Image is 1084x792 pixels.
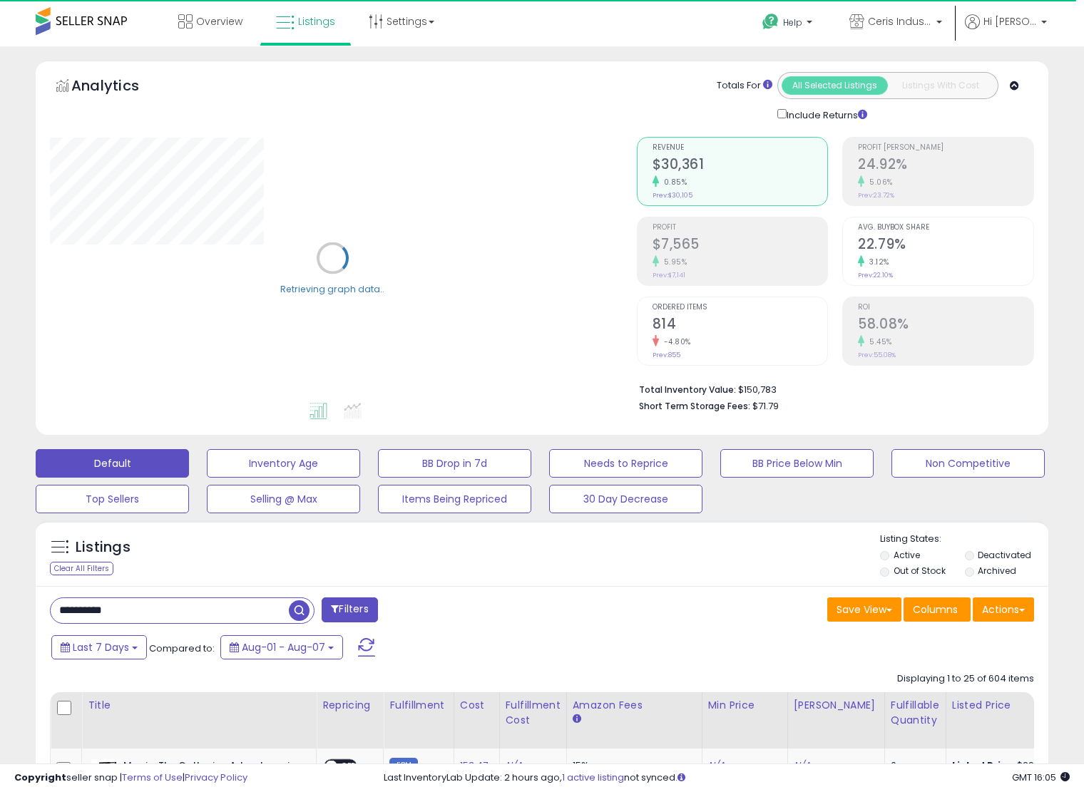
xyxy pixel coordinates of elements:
img: 41JMWcc72kL._SL40_.jpg [91,759,120,788]
b: Short Term Storage Fees: [639,400,750,412]
h2: $30,361 [653,156,828,175]
div: Cost [460,698,494,713]
h2: $7,565 [653,236,828,255]
div: Fulfillment Cost [506,698,561,728]
a: 153.47 [460,758,489,773]
button: Actions [973,597,1034,622]
h5: Analytics [71,76,167,99]
span: OFF [337,761,360,773]
h5: Listings [76,538,131,557]
button: Filters [322,597,377,622]
div: Clear All Filters [50,562,113,575]
small: 5.95% [659,257,687,267]
a: N/A [794,758,811,773]
small: -4.80% [659,336,691,347]
small: Prev: $30,105 [653,191,692,200]
button: Non Competitive [891,449,1045,478]
button: 30 Day Decrease [549,485,702,513]
button: All Selected Listings [782,76,888,95]
label: Out of Stock [894,565,946,577]
button: Default [36,449,189,478]
small: Prev: 855 [653,351,680,359]
span: $71.79 [752,399,779,413]
a: Terms of Use [122,771,183,784]
div: seller snap | | [14,771,247,785]
i: Get Help [762,13,779,31]
button: Columns [904,597,971,622]
button: Needs to Reprice [549,449,702,478]
small: 3.12% [864,257,889,267]
small: Prev: $7,141 [653,271,685,279]
span: Revenue [653,144,828,152]
button: Items Being Repriced [378,485,531,513]
span: Avg. Buybox Share [858,224,1033,232]
span: Aug-01 - Aug-07 [242,640,325,654]
div: Displaying 1 to 25 of 604 items [897,672,1034,686]
a: Help [751,2,827,46]
h2: 24.92% [858,156,1033,175]
div: 0 [891,759,935,772]
span: Listings [298,14,335,29]
label: Archived [978,565,1016,577]
a: Privacy Policy [185,771,247,784]
span: Overview [196,14,242,29]
div: Min Price [708,698,782,713]
small: Prev: 55.08% [858,351,896,359]
h2: 22.79% [858,236,1033,255]
button: Aug-01 - Aug-07 [220,635,343,659]
a: N/A [506,758,523,773]
div: Include Returns [767,106,884,123]
span: Profit [PERSON_NAME] [858,144,1033,152]
strong: Copyright [14,771,66,784]
button: Save View [827,597,901,622]
div: Last InventoryLab Update: 2 hours ago, not synced. [384,771,1070,785]
a: Hi [PERSON_NAME] [965,14,1047,46]
div: [PERSON_NAME] [794,698,879,713]
button: Selling @ Max [207,485,360,513]
label: Active [894,549,920,561]
h2: 58.08% [858,316,1033,335]
button: BB Drop in 7d [378,449,531,478]
li: $150,783 [639,380,1024,397]
b: Listed Price: [952,758,1017,772]
span: ROI [858,304,1033,312]
span: 2025-08-15 16:05 GMT [1012,771,1070,784]
span: Columns [913,602,958,617]
p: Listing States: [880,533,1048,546]
button: Top Sellers [36,485,189,513]
div: Title [88,698,310,713]
small: 5.45% [864,336,892,347]
button: Inventory Age [207,449,360,478]
button: BB Price Below Min [720,449,874,478]
span: Ordered Items [653,304,828,312]
small: Amazon Fees. [573,713,581,726]
small: Prev: 22.10% [858,271,893,279]
div: Retrieving graph data.. [280,282,384,295]
b: Total Inventory Value: [639,384,736,396]
div: Fulfillment [389,698,447,713]
button: Listings With Cost [887,76,993,95]
label: Deactivated [978,549,1031,561]
small: Prev: 23.72% [858,191,894,200]
span: Last 7 Days [73,640,129,654]
small: FBM [389,758,417,773]
small: 0.85% [659,177,687,187]
span: Compared to: [149,642,215,655]
div: Fulfillable Quantity [891,698,940,728]
div: 15% [573,759,691,772]
a: N/A [708,758,725,773]
div: Repricing [322,698,377,713]
a: 1 active listing [562,771,624,784]
div: Listed Price [952,698,1075,713]
button: Last 7 Days [51,635,147,659]
small: 5.06% [864,177,893,187]
div: Totals For [717,79,772,93]
div: $299.99 [952,759,1070,772]
h2: 814 [653,316,828,335]
span: Hi [PERSON_NAME] [983,14,1037,29]
span: Help [783,16,802,29]
span: Profit [653,224,828,232]
span: Ceris Industries, LLC [868,14,932,29]
div: Amazon Fees [573,698,696,713]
